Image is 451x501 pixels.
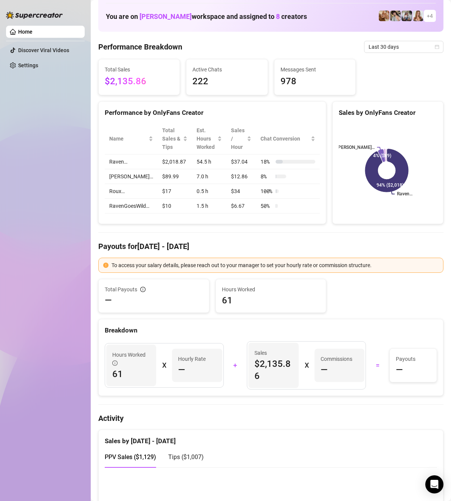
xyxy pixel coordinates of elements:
span: — [396,364,403,376]
td: Raven… [105,155,158,169]
h4: Payouts for [DATE] - [DATE] [98,241,443,252]
span: — [178,364,185,376]
th: Sales / Hour [226,123,256,155]
span: exclamation-circle [103,263,108,268]
span: PPV Sales ( $1,129 ) [105,453,156,461]
span: Hours Worked [222,285,320,294]
td: Roux… [105,184,158,199]
td: 1.5 h [192,199,227,213]
span: [PERSON_NAME] [139,12,192,20]
span: 8 % [260,172,273,181]
td: [PERSON_NAME]… [105,169,158,184]
img: Raven [390,11,401,21]
div: X [305,359,308,371]
td: RavenGoesWild… [105,199,158,213]
div: + [228,359,243,371]
img: Roux [413,11,423,21]
div: Open Intercom Messenger [425,475,443,493]
div: = [370,359,385,371]
span: 18 % [260,158,273,166]
a: Discover Viral Videos [18,47,69,53]
div: Breakdown [105,325,437,336]
h4: Activity [98,413,443,424]
span: Sales [254,349,292,357]
div: Performance by OnlyFans Creator [105,108,320,118]
span: Hours Worked [112,351,150,367]
h1: You are on workspace and assigned to creators [106,12,307,21]
th: Total Sales & Tips [158,123,192,155]
a: Settings [18,62,38,68]
article: Commissions [321,355,352,363]
span: info-circle [112,360,118,366]
span: 100 % [260,187,273,195]
img: Roux️‍ [379,11,389,21]
td: 0.5 h [192,184,227,199]
div: X [162,359,166,371]
span: Chat Conversion [260,135,309,143]
td: $10 [158,199,192,213]
span: Total Sales & Tips [162,126,181,151]
span: + 4 [427,12,433,20]
text: Raven… [397,192,412,197]
td: $6.67 [226,199,256,213]
span: Messages Sent [281,65,349,74]
th: Name [105,123,158,155]
td: $12.86 [226,169,256,184]
div: To access your salary details, please reach out to your manager to set your hourly rate or commis... [112,261,439,269]
span: 61 [222,294,320,306]
div: Sales by [DATE] - [DATE] [105,430,437,446]
text: [PERSON_NAME]… [337,145,375,150]
h4: Performance Breakdown [98,42,182,52]
span: Total Sales [105,65,174,74]
span: calendar [435,45,439,49]
div: Est. Hours Worked [197,126,216,151]
td: $37.04 [226,155,256,169]
span: Total Payouts [105,285,137,294]
article: Hourly Rate [178,355,206,363]
th: Chat Conversion [256,123,320,155]
span: 978 [281,74,349,89]
span: — [321,364,328,376]
td: $17 [158,184,192,199]
span: 8 [276,12,280,20]
span: Last 30 days [369,41,439,53]
span: Tips ( $1,007 ) [168,453,204,461]
a: Home [18,29,33,35]
span: Payouts [396,355,431,363]
img: logo-BBDzfeDw.svg [6,11,63,19]
span: info-circle [140,287,146,292]
span: Sales / Hour [231,126,245,151]
div: Sales by OnlyFans Creator [339,108,437,118]
td: $89.99 [158,169,192,184]
td: 54.5 h [192,155,227,169]
span: — [105,294,112,306]
span: 61 [112,368,150,380]
span: $2,135.86 [105,74,174,89]
span: Active Chats [192,65,261,74]
td: 7.0 h [192,169,227,184]
span: 50 % [260,202,273,210]
span: $2,135.86 [254,358,292,382]
span: Name [109,135,147,143]
img: ANDREA [401,11,412,21]
td: $34 [226,184,256,199]
span: 222 [192,74,261,89]
td: $2,018.87 [158,155,192,169]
